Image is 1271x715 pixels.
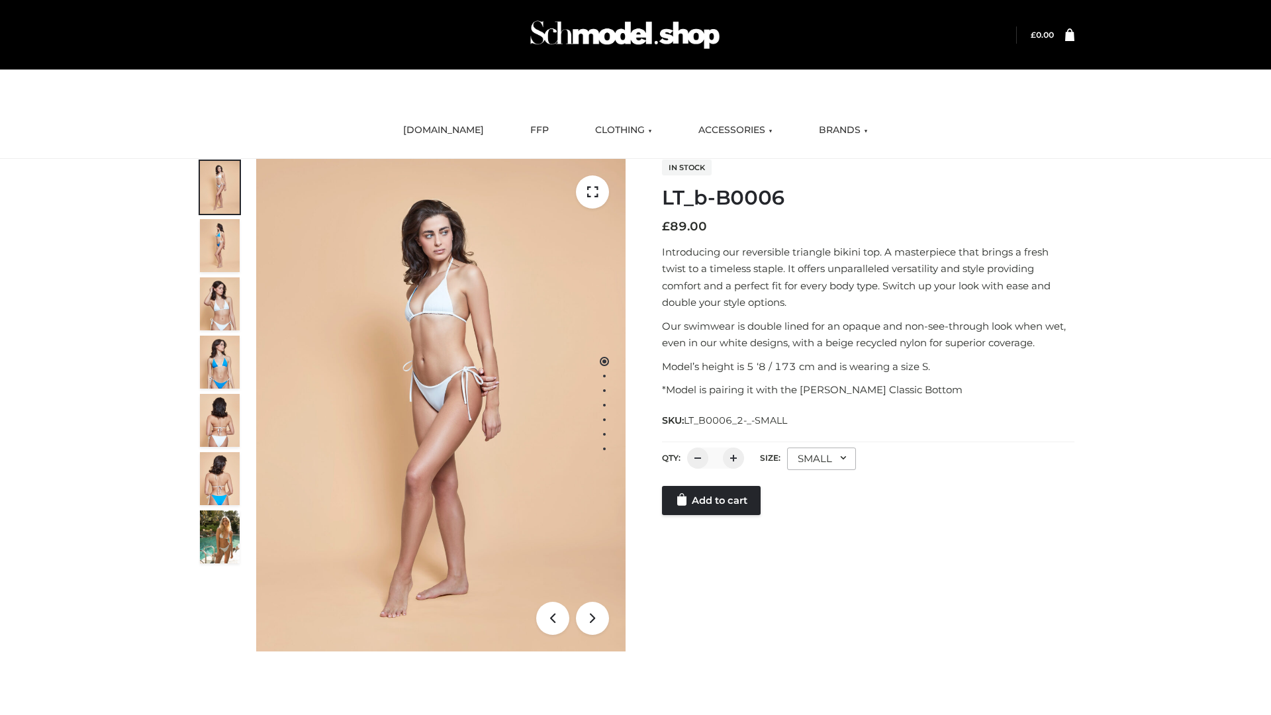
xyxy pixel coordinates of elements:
p: Introducing our reversible triangle bikini top. A masterpiece that brings a fresh twist to a time... [662,244,1074,311]
a: FFP [520,116,559,145]
img: Schmodel Admin 964 [526,9,724,61]
img: ArielClassicBikiniTop_CloudNine_AzureSky_OW114ECO_1-scaled.jpg [200,161,240,214]
span: In stock [662,160,712,175]
img: ArielClassicBikiniTop_CloudNine_AzureSky_OW114ECO_2-scaled.jpg [200,219,240,272]
span: £ [662,219,670,234]
a: £0.00 [1031,30,1054,40]
bdi: 89.00 [662,219,707,234]
img: ArielClassicBikiniTop_CloudNine_AzureSky_OW114ECO_4-scaled.jpg [200,336,240,389]
a: Add to cart [662,486,761,515]
img: ArielClassicBikiniTop_CloudNine_AzureSky_OW114ECO_1 [256,159,626,651]
label: QTY: [662,453,681,463]
img: ArielClassicBikiniTop_CloudNine_AzureSky_OW114ECO_3-scaled.jpg [200,277,240,330]
p: *Model is pairing it with the [PERSON_NAME] Classic Bottom [662,381,1074,399]
img: ArielClassicBikiniTop_CloudNine_AzureSky_OW114ECO_7-scaled.jpg [200,394,240,447]
bdi: 0.00 [1031,30,1054,40]
div: SMALL [787,448,856,470]
img: Arieltop_CloudNine_AzureSky2.jpg [200,510,240,563]
p: Our swimwear is double lined for an opaque and non-see-through look when wet, even in our white d... [662,318,1074,352]
span: SKU: [662,412,788,428]
span: LT_B0006_2-_-SMALL [684,414,787,426]
span: £ [1031,30,1036,40]
p: Model’s height is 5 ‘8 / 173 cm and is wearing a size S. [662,358,1074,375]
label: Size: [760,453,780,463]
a: BRANDS [809,116,878,145]
img: ArielClassicBikiniTop_CloudNine_AzureSky_OW114ECO_8-scaled.jpg [200,452,240,505]
h1: LT_b-B0006 [662,186,1074,210]
a: [DOMAIN_NAME] [393,116,494,145]
a: CLOTHING [585,116,662,145]
a: ACCESSORIES [688,116,782,145]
